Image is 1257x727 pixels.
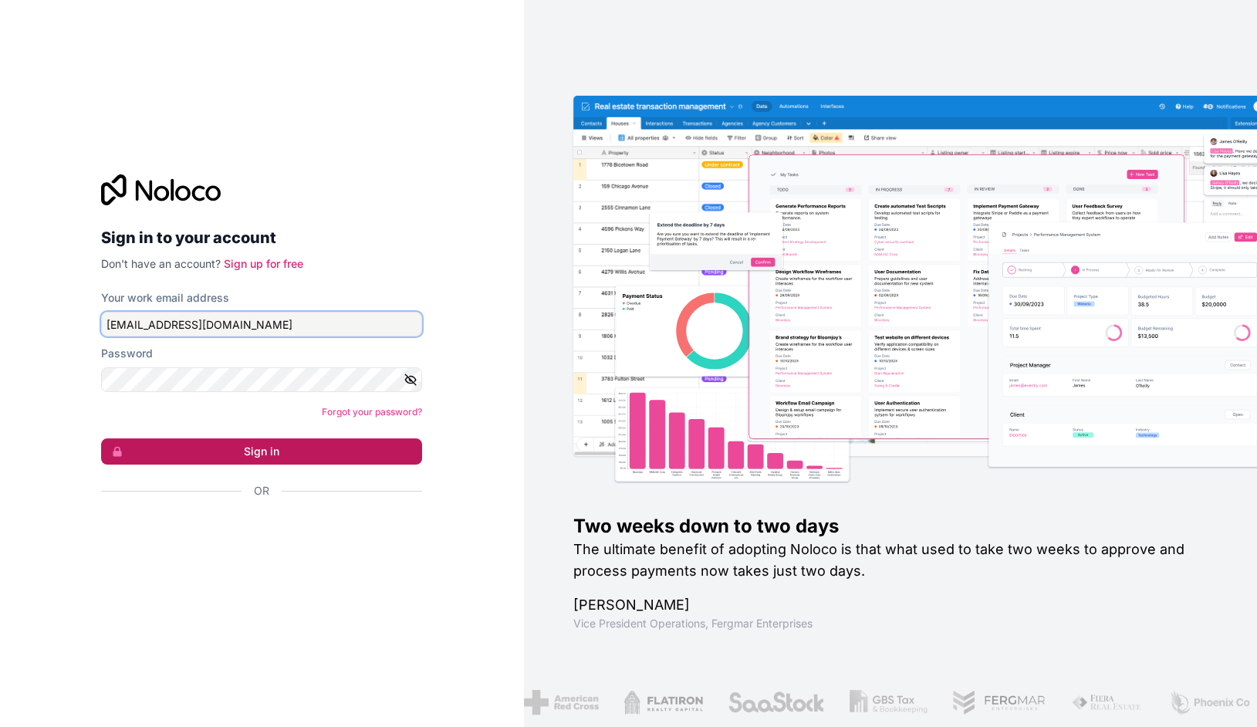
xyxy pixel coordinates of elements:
a: Forgot your password? [322,406,422,418]
a: Sign up for free [224,257,303,270]
img: /assets/flatiron-C8eUkumj.png [623,690,704,715]
button: Sign in [101,438,422,465]
span: Or [254,483,269,499]
img: /assets/american-red-cross-BAupjrZR.png [524,690,599,715]
img: /assets/gbstax-C-GtDUiK.png [850,690,928,715]
input: Password [101,367,422,392]
h1: Two weeks down to two days [573,514,1208,539]
label: Your work email address [101,290,229,306]
img: /assets/fiera-fwj2N5v4.png [1071,690,1144,715]
img: /assets/saastock-C6Zbiodz.png [728,690,825,715]
img: /assets/phoenix-BREaitsQ.png [1168,690,1252,715]
h2: Sign in to your account [101,224,422,252]
span: Don't have an account? [101,257,221,270]
h1: [PERSON_NAME] [573,594,1208,616]
input: Email address [101,312,422,336]
label: Password [101,346,153,361]
iframe: Sign in with Google Button [93,516,417,549]
h2: The ultimate benefit of adopting Noloco is that what used to take two weeks to approve and proces... [573,539,1208,582]
h1: Vice President Operations , Fergmar Enterprises [573,616,1208,631]
img: /assets/fergmar-CudnrXN5.png [952,690,1046,715]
